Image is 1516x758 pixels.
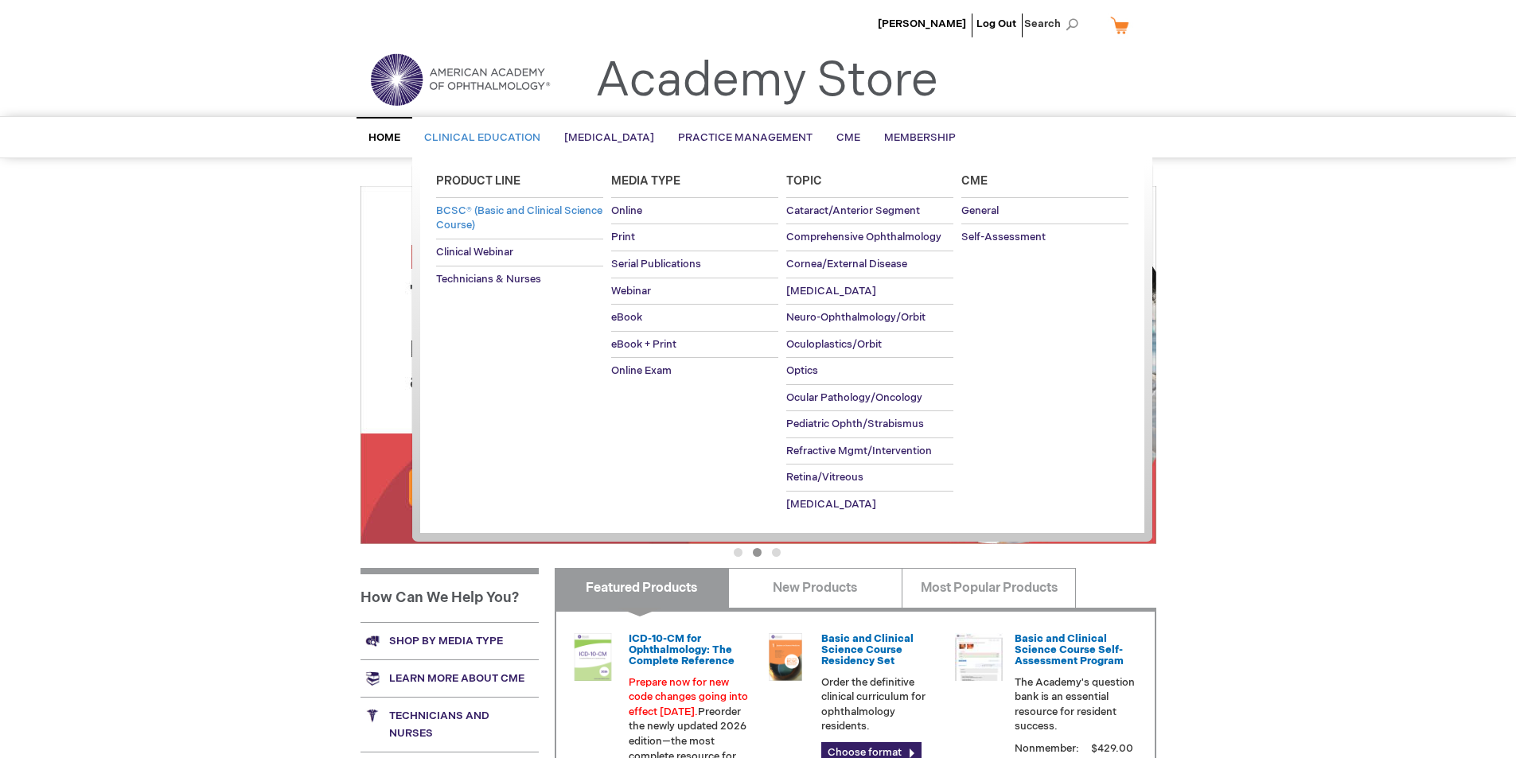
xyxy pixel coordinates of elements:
[1024,8,1085,40] span: Search
[786,258,907,270] span: Cornea/External Disease
[629,632,735,668] a: ICD-10-CM for Ophthalmology: The Complete Reference
[821,675,942,734] p: Order the definitive clinical curriculum for ophthalmology residents.
[1015,632,1124,668] a: Basic and Clinical Science Course Self-Assessment Program
[436,204,602,232] span: BCSC® (Basic and Clinical Science Course)
[360,697,539,752] a: Technicians and nurses
[436,246,513,258] span: Clinical Webinar
[424,131,540,144] span: Clinical Education
[728,568,902,608] a: New Products
[878,17,966,30] a: [PERSON_NAME]
[611,364,672,377] span: Online Exam
[436,174,520,188] span: Product Line
[955,633,1003,681] img: bcscself_20.jpg
[436,273,541,286] span: Technicians & Nurses
[611,311,642,324] span: eBook
[611,174,680,188] span: Media Type
[961,174,988,188] span: Cme
[902,568,1076,608] a: Most Popular Products
[360,568,539,622] h1: How Can We Help You?
[786,471,863,484] span: Retina/Vitreous
[786,418,924,430] span: Pediatric Ophth/Strabismus
[629,676,748,718] font: Prepare now for new code changes going into effect [DATE].
[821,632,914,668] a: Basic and Clinical Science Course Residency Set
[786,338,882,351] span: Oculoplastics/Orbit
[786,285,876,297] span: [MEDICAL_DATA]
[368,131,400,144] span: Home
[786,311,926,324] span: Neuro-Ophthalmology/Orbit
[564,131,654,144] span: [MEDICAL_DATA]
[786,204,920,217] span: Cataract/Anterior Segment
[961,204,999,217] span: General
[611,258,701,270] span: Serial Publications
[976,17,1016,30] a: Log Out
[611,204,642,217] span: Online
[786,174,822,188] span: Topic
[569,633,617,681] img: 0120008u_42.png
[786,391,922,404] span: Ocular Pathology/Oncology
[555,568,729,608] a: Featured Products
[611,338,676,351] span: eBook + Print
[762,633,809,681] img: 02850963u_47.png
[786,231,941,243] span: Comprehensive Ophthalmology
[961,231,1046,243] span: Self-Assessment
[753,548,762,557] button: 2 of 3
[1089,742,1136,755] span: $429.00
[678,131,813,144] span: Practice Management
[1015,675,1136,734] p: The Academy's question bank is an essential resource for resident success.
[595,52,938,110] a: Academy Store
[786,498,876,511] span: [MEDICAL_DATA]
[611,231,635,243] span: Print
[734,548,742,557] button: 1 of 3
[884,131,956,144] span: Membership
[786,445,932,457] span: Refractive Mgmt/Intervention
[836,131,860,144] span: CME
[611,285,651,297] span: Webinar
[772,548,781,557] button: 3 of 3
[786,364,818,377] span: Optics
[360,622,539,659] a: Shop by media type
[360,659,539,697] a: Learn more about CME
